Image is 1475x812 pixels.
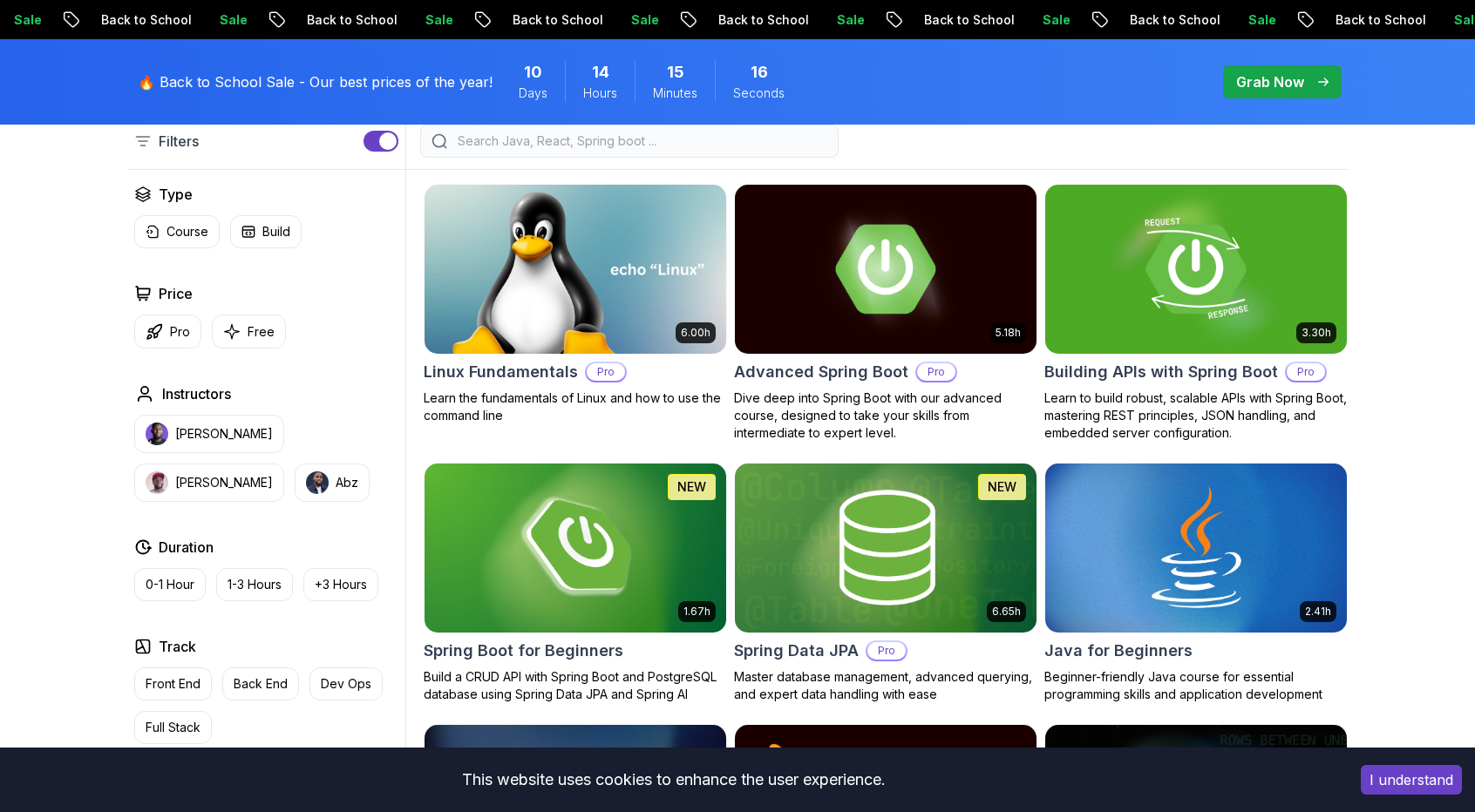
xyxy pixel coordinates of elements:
p: Beginner-friendly Java course for essential programming skills and application development [1044,668,1348,703]
button: instructor img[PERSON_NAME] [134,464,284,502]
span: 14 Hours [592,60,609,85]
span: 16 Seconds [751,60,768,85]
button: Full Stack [134,711,212,744]
button: Accept cookies [1361,765,1462,795]
p: 5.18h [996,326,1021,340]
p: Dev Ops [321,675,371,693]
img: Advanced Spring Boot card [735,185,1037,354]
p: Back to School [1113,11,1232,29]
img: instructor img [146,471,168,494]
p: Dive deep into Spring Boot with our advanced course, designed to take your skills from intermedia... [734,389,1037,442]
img: Java for Beginners card [1045,464,1347,633]
button: Pro [134,315,201,348]
img: instructor img [306,471,329,494]
button: Free [212,315,286,348]
p: Sale [820,11,876,29]
a: Spring Data JPA card6.65hNEWSpring Data JPAProMaster database management, advanced querying, and ... [734,463,1037,703]
img: Spring Boot for Beginners card [425,464,726,633]
input: Search Java, React, Spring boot ... [454,132,827,150]
button: Front End [134,667,212,700]
p: [PERSON_NAME] [175,425,273,443]
span: Days [519,85,547,102]
p: Learn the fundamentals of Linux and how to use the command line [424,389,727,424]
a: Building APIs with Spring Boot card3.30hBuilding APIs with Spring BootProLearn to build robust, s... [1044,184,1348,442]
p: Front End [146,675,201,693]
p: Pro [867,642,906,660]
p: 🔥 Back to School Sale - Our best prices of the year! [138,71,493,92]
h2: Java for Beginners [1044,639,1193,663]
p: Back to School [702,11,820,29]
p: 1-3 Hours [228,576,282,593]
p: Sale [1232,11,1288,29]
h2: Advanced Spring Boot [734,360,908,384]
img: instructor img [146,423,168,445]
p: Back to School [907,11,1026,29]
p: Sale [203,11,259,29]
p: Learn to build robust, scalable APIs with Spring Boot, mastering REST principles, JSON handling, ... [1044,389,1348,442]
a: Advanced Spring Boot card5.18hAdvanced Spring BootProDive deep into Spring Boot with our advanced... [734,184,1037,442]
h2: Price [159,283,193,304]
button: instructor img[PERSON_NAME] [134,415,284,453]
p: Sale [1026,11,1082,29]
p: Pro [1287,363,1325,381]
h2: Linux Fundamentals [424,360,578,384]
button: Back End [222,667,299,700]
button: Build [230,215,302,248]
p: Filters [159,131,199,152]
span: Hours [583,85,617,102]
img: Linux Fundamentals card [425,185,726,354]
a: Java for Beginners card2.41hJava for BeginnersBeginner-friendly Java course for essential program... [1044,463,1348,703]
p: Build a CRUD API with Spring Boot and PostgreSQL database using Spring Data JPA and Spring AI [424,668,727,703]
p: 0-1 Hour [146,576,194,593]
button: 0-1 Hour [134,568,206,601]
p: Back to School [85,11,203,29]
p: Abz [336,474,358,491]
button: instructor imgAbz [295,464,370,502]
p: Free [248,323,275,341]
p: Full Stack [146,719,201,736]
h2: Instructors [162,383,231,404]
span: Seconds [733,85,785,102]
button: Course [134,215,220,248]
button: 1-3 Hours [216,568,293,601]
h2: Duration [159,537,214,558]
p: 2.41h [1305,605,1331,619]
p: 6.00h [681,326,710,340]
p: Back to School [496,11,615,29]
p: Pro [587,363,625,381]
img: Spring Data JPA card [735,464,1037,633]
p: 1.67h [683,605,710,619]
p: +3 Hours [315,576,367,593]
span: Minutes [653,85,697,102]
p: Build [262,223,290,240]
h2: Spring Data JPA [734,639,859,663]
button: Dev Ops [309,667,383,700]
p: Sale [615,11,670,29]
h2: Track [159,636,196,657]
h2: Building APIs with Spring Boot [1044,360,1278,384]
p: Pro [170,323,190,341]
p: Course [167,223,208,240]
p: Grab Now [1236,71,1304,92]
span: 15 Minutes [667,60,684,85]
span: 10 Days [524,60,542,85]
h2: Type [159,184,193,205]
p: Back End [234,675,288,693]
button: +3 Hours [303,568,378,601]
div: This website uses cookies to enhance the user experience. [13,761,1335,799]
p: [PERSON_NAME] [175,474,273,491]
p: NEW [988,478,1016,496]
p: NEW [677,478,706,496]
p: Sale [409,11,465,29]
img: Building APIs with Spring Boot card [1045,185,1347,354]
p: 3.30h [1302,326,1331,340]
p: Master database management, advanced querying, and expert data handling with ease [734,668,1037,703]
a: Spring Boot for Beginners card1.67hNEWSpring Boot for BeginnersBuild a CRUD API with Spring Boot ... [424,463,727,703]
p: Pro [917,363,955,381]
h2: Spring Boot for Beginners [424,639,623,663]
a: Linux Fundamentals card6.00hLinux FundamentalsProLearn the fundamentals of Linux and how to use t... [424,184,727,424]
p: Back to School [290,11,409,29]
p: Back to School [1319,11,1438,29]
p: 6.65h [992,605,1021,619]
